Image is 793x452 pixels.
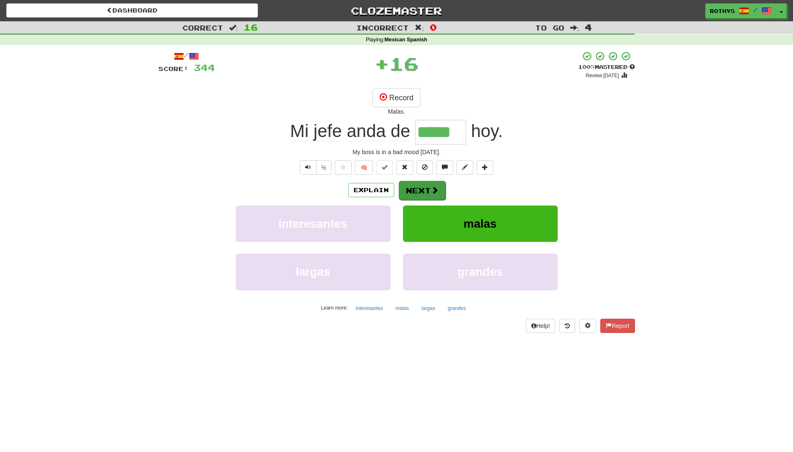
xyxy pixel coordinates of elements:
strong: Mexican Spanish [385,37,427,43]
button: Report [600,319,635,333]
span: largas [296,265,330,278]
span: Score: [158,65,189,72]
button: Explain [348,183,394,197]
button: largas [236,254,390,290]
span: grandes [457,265,503,278]
div: My boss is in a bad mood [DATE]. [158,148,635,156]
span: : [229,24,238,31]
a: rothys / [705,3,776,18]
span: 16 [244,22,258,32]
div: Mastered [578,63,635,71]
span: + [375,51,389,76]
button: Next [399,181,446,200]
a: Dashboard [6,3,258,18]
span: interesantes [278,217,347,230]
button: Round history (alt+y) [559,319,575,333]
span: 344 [194,62,215,73]
span: rothys [710,7,735,15]
span: 0 [430,22,437,32]
button: malas [403,206,558,242]
button: 🧠 [355,160,373,175]
button: Help! [526,319,556,333]
span: / [753,7,757,13]
button: Favorite sentence (alt+f) [335,160,352,175]
span: . [466,121,503,141]
small: Learn more: [321,305,348,311]
button: Edit sentence (alt+d) [456,160,473,175]
button: interesantes [351,302,388,315]
div: Malas. [158,107,635,116]
span: Correct [182,23,223,32]
span: : [570,24,579,31]
button: Record [372,88,421,107]
div: Text-to-speech controls [298,160,332,175]
span: 4 [585,22,592,32]
span: Mi [290,121,309,141]
span: Incorrect [356,23,409,32]
button: malas [391,302,413,315]
span: anda [347,121,385,141]
span: hoy [471,121,498,141]
button: Add to collection (alt+a) [477,160,493,175]
span: To go [535,23,564,32]
button: Discuss sentence (alt+u) [436,160,453,175]
span: malas [464,217,497,230]
button: ½ [316,160,332,175]
button: grandes [443,302,470,315]
span: 100 % [578,63,595,70]
div: / [158,51,215,61]
a: Clozemaster [270,3,522,18]
span: 16 [389,53,418,74]
span: de [391,121,411,141]
button: Play sentence audio (ctl+space) [300,160,316,175]
button: largas [417,302,440,315]
button: grandes [403,254,558,290]
button: Reset to 0% Mastered (alt+r) [396,160,413,175]
button: Set this sentence to 100% Mastered (alt+m) [376,160,393,175]
small: Review: [DATE] [586,73,619,79]
span: : [415,24,424,31]
span: jefe [314,121,342,141]
button: interesantes [236,206,390,242]
button: Ignore sentence (alt+i) [416,160,433,175]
